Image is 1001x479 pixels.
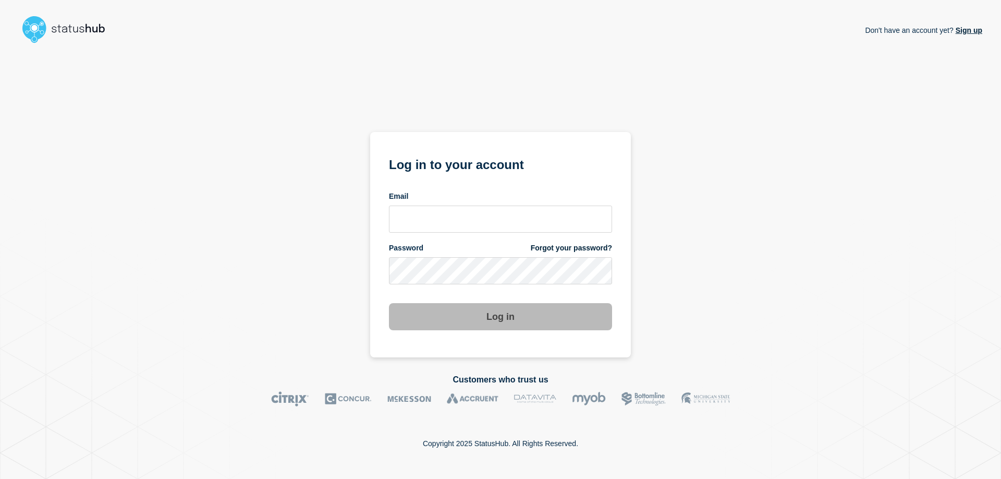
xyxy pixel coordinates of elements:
h1: Log in to your account [389,154,612,173]
p: Don't have an account yet? [865,18,982,43]
img: StatusHub logo [19,13,118,46]
img: DataVita logo [514,391,556,406]
span: Password [389,243,423,253]
a: Sign up [954,26,982,34]
a: Forgot your password? [531,243,612,253]
p: Copyright 2025 StatusHub. All Rights Reserved. [423,439,578,448]
img: myob logo [572,391,606,406]
input: email input [389,206,612,233]
img: Accruent logo [447,391,498,406]
img: MSU logo [681,391,730,406]
img: Citrix logo [271,391,309,406]
img: Concur logo [325,391,372,406]
input: password input [389,257,612,284]
h2: Customers who trust us [19,375,982,385]
img: Bottomline logo [621,391,666,406]
button: Log in [389,303,612,330]
span: Email [389,191,408,201]
img: McKesson logo [387,391,431,406]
